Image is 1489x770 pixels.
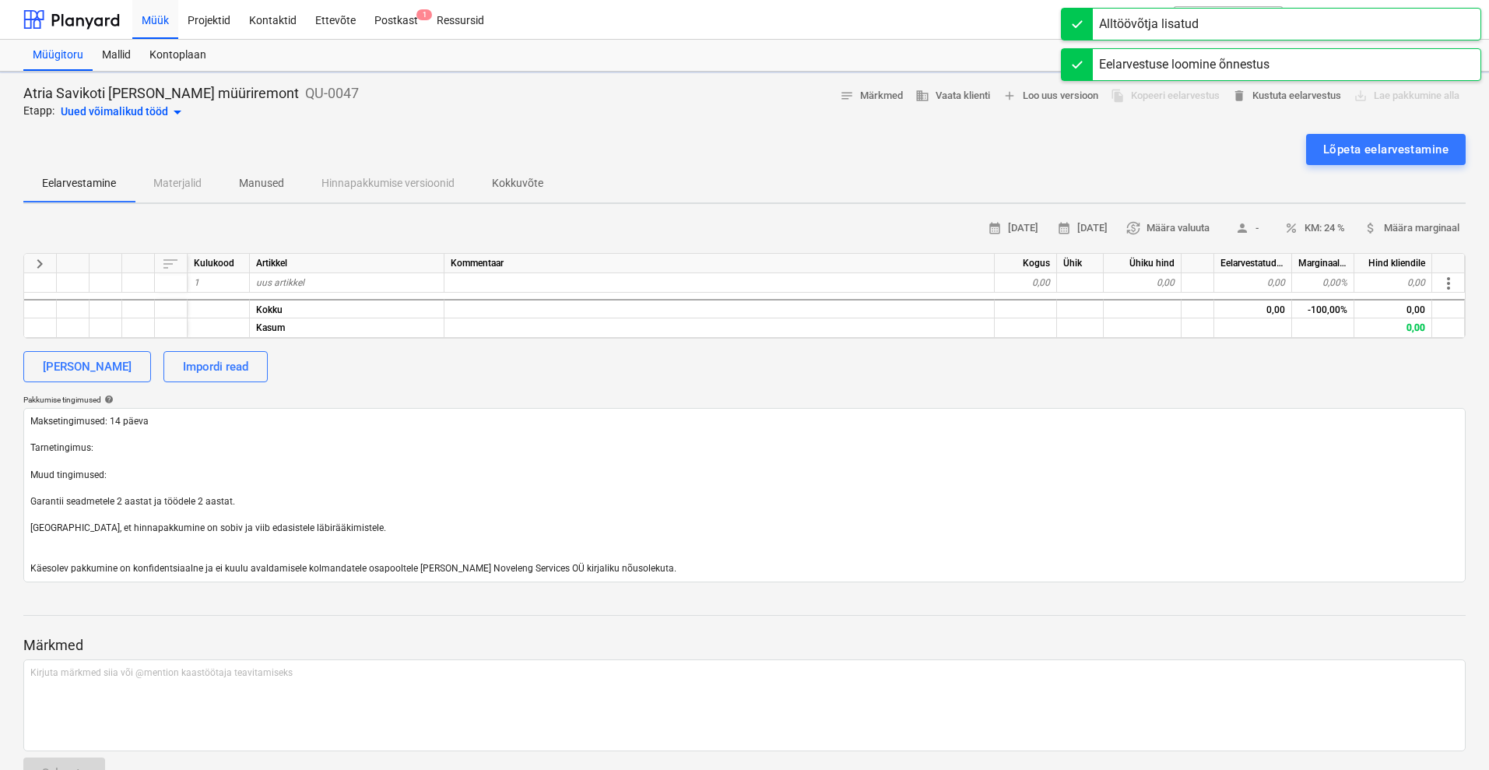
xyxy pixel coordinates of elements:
[1284,221,1298,235] span: percent
[840,87,903,105] span: Märkmed
[416,9,432,20] span: 1
[1214,299,1292,318] div: 0,00
[23,103,54,121] p: Etapp:
[1214,254,1292,273] div: Eelarvestatud maksumus
[988,221,1002,235] span: calendar_month
[194,277,199,288] span: 1
[23,395,1466,405] div: Pakkumise tingimused
[1057,220,1108,237] span: [DATE]
[1357,216,1466,241] button: Määra marginaal
[1354,318,1432,338] div: 0,00
[23,351,151,382] button: [PERSON_NAME]
[23,636,1466,655] p: Märkmed
[1228,220,1266,237] span: -
[1126,221,1140,235] span: currency_exchange
[982,216,1045,241] button: [DATE]
[101,395,114,404] span: help
[1306,134,1466,165] button: Lõpeta eelarvestamine
[1292,273,1354,293] div: 0,00%
[1057,254,1104,273] div: Ühik
[1099,55,1270,74] div: Eelarvestuse loomine õnnestus
[183,357,248,377] div: Impordi read
[1232,87,1341,105] span: Kustuta eelarvestus
[1364,221,1378,235] span: attach_money
[915,89,929,103] span: business
[1278,216,1351,241] button: KM: 24 %
[1214,273,1292,293] div: 0,00
[163,351,268,382] button: Impordi read
[1051,216,1114,241] button: [DATE]
[250,318,444,338] div: Kasum
[42,175,116,192] p: Eelarvestamine
[492,175,543,192] p: Kokkuvõte
[834,84,909,108] button: Märkmed
[140,40,216,71] a: Kontoplaan
[909,84,996,108] button: Vaata klienti
[1126,220,1210,237] span: Määra valuuta
[239,175,284,192] p: Manused
[995,273,1057,293] div: 0,00
[1292,299,1354,318] div: -100,00%
[988,220,1038,237] span: [DATE]
[1354,273,1432,293] div: 0,00
[1439,274,1458,293] span: Rohkem toiminguid
[1099,15,1199,33] div: Alltöövõtja lisatud
[1354,299,1432,318] div: 0,00
[61,103,187,121] div: Uued võimalikud tööd
[1364,220,1459,237] span: Määra marginaal
[1120,216,1216,241] button: Määra valuuta
[30,255,49,273] span: Laienda kõiki kategooriaid
[444,254,995,273] div: Kommentaar
[915,87,990,105] span: Vaata klienti
[23,84,299,103] p: Atria Savikoti [PERSON_NAME] müüriremont
[250,254,444,273] div: Artikkel
[305,84,359,103] p: QU-0047
[1003,89,1017,103] span: add
[1232,89,1246,103] span: delete
[93,40,140,71] a: Mallid
[1323,139,1449,160] div: Lõpeta eelarvestamine
[1292,254,1354,273] div: Marginaal, %
[1284,220,1345,237] span: KM: 24 %
[1003,87,1098,105] span: Loo uus versioon
[250,299,444,318] div: Kokku
[995,254,1057,273] div: Kogus
[1104,273,1182,293] div: 0,00
[23,408,1466,582] textarea: Maksetingimused: 14 päeva Tarnetingimus: Muud tingimused: Garantii seadmetele 2 aastat ja töödele...
[1235,221,1249,235] span: person
[43,357,132,377] div: [PERSON_NAME]
[188,254,250,273] div: Kulukood
[23,40,93,71] a: Müügitoru
[1354,254,1432,273] div: Hind kliendile
[996,84,1104,108] button: Loo uus versioon
[1104,254,1182,273] div: Ühiku hind
[840,89,854,103] span: notes
[168,103,187,121] span: arrow_drop_down
[1057,221,1071,235] span: calendar_month
[256,277,304,288] span: uus artikkel
[1222,216,1272,241] button: -
[1226,84,1347,108] button: Kustuta eelarvestus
